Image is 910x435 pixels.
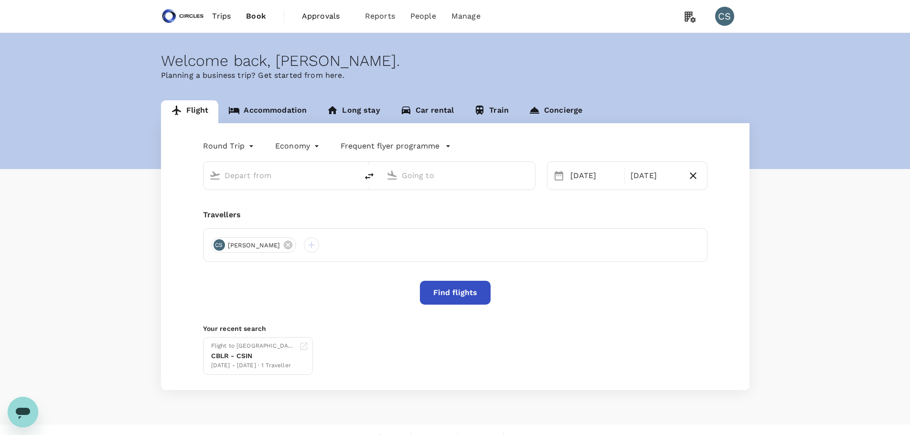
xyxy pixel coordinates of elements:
div: CBLR - CSIN [211,351,295,361]
span: Manage [451,11,481,22]
span: Approvals [302,11,350,22]
a: Train [464,100,519,123]
p: Frequent flyer programme [341,140,439,152]
p: Planning a business trip? Get started from here. [161,70,749,81]
a: Accommodation [218,100,317,123]
div: CS [715,7,734,26]
span: People [410,11,436,22]
div: Travellers [203,209,707,221]
button: Frequent flyer programme [341,140,451,152]
div: Economy [275,138,321,154]
a: Car rental [390,100,464,123]
span: Reports [365,11,395,22]
div: Round Trip [203,138,257,154]
a: Long stay [317,100,390,123]
button: Open [351,174,353,176]
span: [PERSON_NAME] [222,241,286,250]
input: Depart from [225,168,338,183]
span: Trips [212,11,231,22]
div: [DATE] - [DATE] · 1 Traveller [211,361,295,371]
span: Book [246,11,266,22]
button: Find flights [420,281,491,305]
div: CS [214,239,225,251]
img: Circles [161,6,205,27]
iframe: Button to launch messaging window [8,397,38,427]
div: Flight to [GEOGRAPHIC_DATA] [211,341,295,351]
div: Welcome back , [PERSON_NAME] . [161,52,749,70]
input: Going to [402,168,515,183]
a: Flight [161,100,219,123]
p: Your recent search [203,324,707,333]
button: Open [528,174,530,176]
button: delete [358,165,381,188]
div: [DATE] [567,166,623,185]
div: [DATE] [627,166,683,185]
a: Concierge [519,100,592,123]
div: CS[PERSON_NAME] [211,237,297,253]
